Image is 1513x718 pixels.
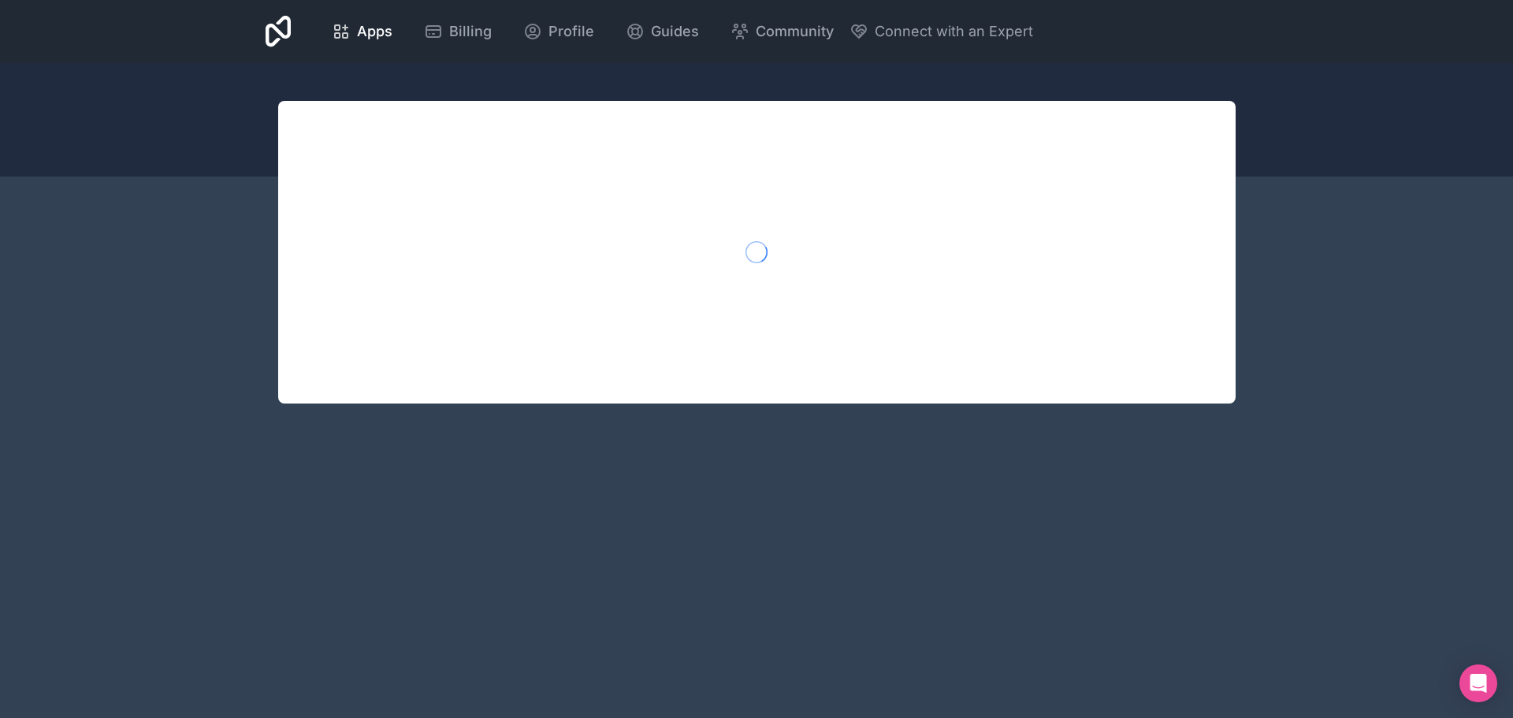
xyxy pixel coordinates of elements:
[511,14,607,49] a: Profile
[548,20,594,43] span: Profile
[651,20,699,43] span: Guides
[319,14,405,49] a: Apps
[1459,664,1497,702] div: Open Intercom Messenger
[357,20,392,43] span: Apps
[718,14,846,49] a: Community
[756,20,834,43] span: Community
[849,20,1033,43] button: Connect with an Expert
[449,20,492,43] span: Billing
[411,14,504,49] a: Billing
[613,14,712,49] a: Guides
[875,20,1033,43] span: Connect with an Expert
